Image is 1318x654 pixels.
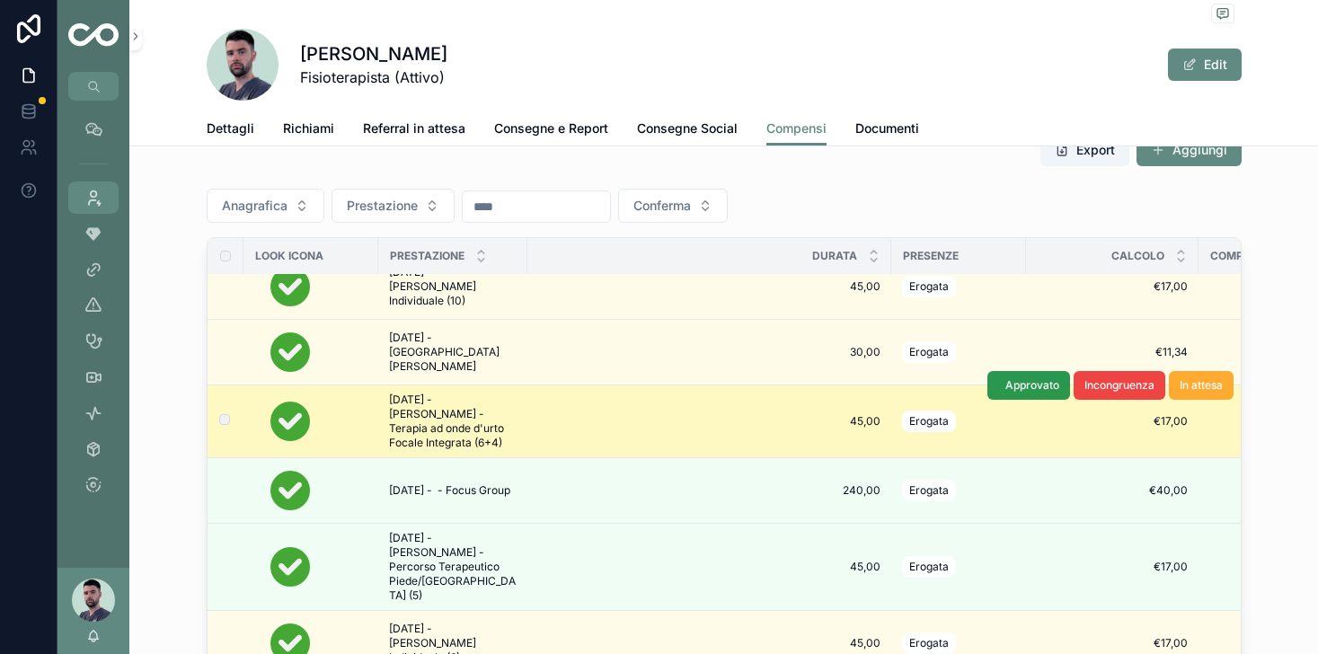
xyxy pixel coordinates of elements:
button: Incongruenza [1074,371,1165,400]
span: 240,00 [538,483,880,498]
span: Approvato [1005,378,1059,393]
span: Erogata [909,483,949,498]
span: Erogata [909,414,949,429]
span: Presenze [903,249,959,263]
span: €40,00 [1037,483,1188,498]
span: Compensi [766,119,827,137]
a: Referral in attesa [363,112,465,148]
span: €11,34 [1037,345,1188,359]
button: Select Button [332,189,455,223]
span: [DATE] - [PERSON_NAME] - Percorso Terapeutico Piede/[GEOGRAPHIC_DATA] (5) [389,531,517,603]
span: Fisioterapista (Attivo) [300,66,447,88]
span: [DATE] - [PERSON_NAME] - Terapia ad onde d'urto Focale Integrata (6+4) [389,393,517,450]
a: Richiami [283,112,334,148]
span: Documenti [855,119,919,137]
button: Edit [1168,49,1242,81]
span: €17,00 [1037,636,1188,650]
button: In attesa [1169,371,1234,400]
span: [DATE] - [GEOGRAPHIC_DATA][PERSON_NAME] [389,331,517,374]
span: Dettagli [207,119,254,137]
span: 45,00 [538,636,880,650]
span: Richiami [283,119,334,137]
a: Documenti [855,112,919,148]
span: Consegne e Report [494,119,608,137]
span: 45,00 [538,279,880,294]
span: Prestazione [347,197,418,215]
img: 2.png [265,396,315,446]
button: Aggiungi [1137,134,1242,166]
span: Erogata [909,345,949,359]
button: Select Button [618,189,728,223]
span: Erogata [909,560,949,574]
span: Incongruenza [1084,378,1154,393]
span: Durata [812,249,857,263]
img: 2.png [265,261,315,312]
img: 2.png [265,542,315,592]
a: Consegne Social [637,112,738,148]
span: Conferma [633,197,691,215]
span: [DATE] - - Focus Group [389,483,510,498]
h1: [PERSON_NAME] [300,41,447,66]
span: €17,00 [1037,279,1188,294]
span: 45,00 [538,414,880,429]
a: Consegne e Report [494,112,608,148]
span: [DATE] - [PERSON_NAME] Individuale (10) [389,265,517,308]
img: 2.png [265,327,315,377]
a: Dettagli [207,112,254,148]
span: €17,00 [1037,414,1188,429]
button: Select Button [207,189,324,223]
span: Erogata [909,636,949,650]
a: Compensi [766,112,827,146]
img: 2.png [265,465,315,516]
span: Look icona [255,249,323,263]
span: Prestazione [390,249,464,263]
span: 45,00 [538,560,880,574]
span: Calcolo [1111,249,1164,263]
span: €17,00 [1037,560,1188,574]
div: scrollable content [57,101,129,525]
span: Erogata [909,279,949,294]
img: App logo [68,23,119,49]
span: Consegne Social [637,119,738,137]
span: Referral in attesa [363,119,465,137]
span: 30,00 [538,345,880,359]
span: In attesa [1180,378,1223,393]
button: Approvato [987,371,1070,400]
button: Export [1040,134,1129,166]
span: Anagrafica [222,197,287,215]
